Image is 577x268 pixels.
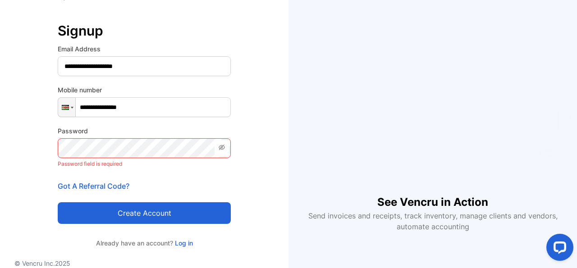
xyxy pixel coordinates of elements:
p: Got A Referral Code? [58,181,231,191]
a: Log in [173,239,193,247]
p: Password field is required [58,158,231,170]
p: Already have an account? [58,238,231,248]
label: Mobile number [58,85,231,95]
label: Email Address [58,44,231,54]
iframe: YouTube video player [317,36,548,180]
h1: See Vencru in Action [377,180,488,210]
button: Create account [58,202,231,224]
p: Send invoices and receipts, track inventory, manage clients and vendors, automate accounting [303,210,563,232]
div: Kenya: + 254 [58,98,75,117]
label: Password [58,126,231,136]
iframe: LiveChat chat widget [539,230,577,268]
p: Signup [58,20,231,41]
